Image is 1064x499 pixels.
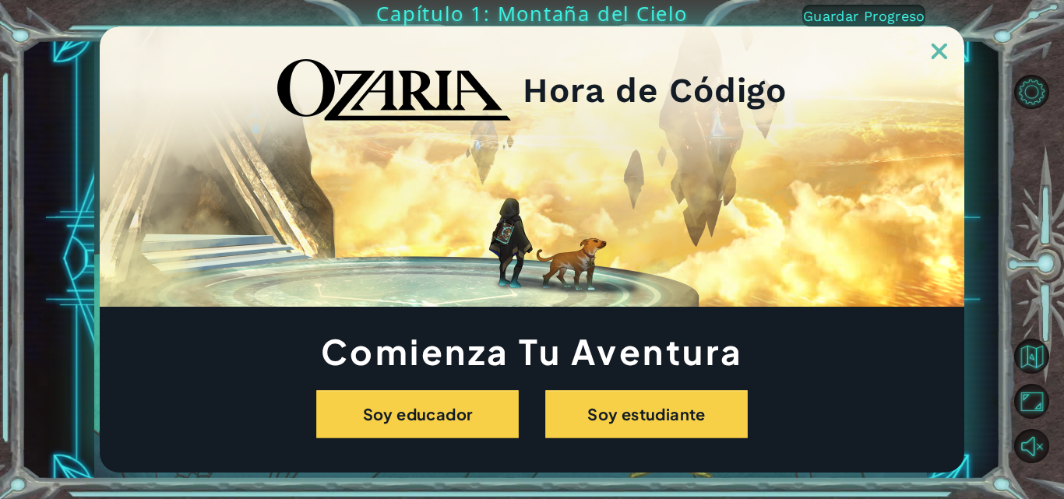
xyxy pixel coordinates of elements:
button: Soy educador [316,390,519,438]
img: ExitButton_Dusk.png [932,44,947,59]
h2: Hora de Código [523,76,787,105]
h1: Comienza Tu Aventura [100,336,964,367]
button: Soy estudiante [545,390,748,438]
img: blackOzariaWordmark.png [277,59,511,121]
